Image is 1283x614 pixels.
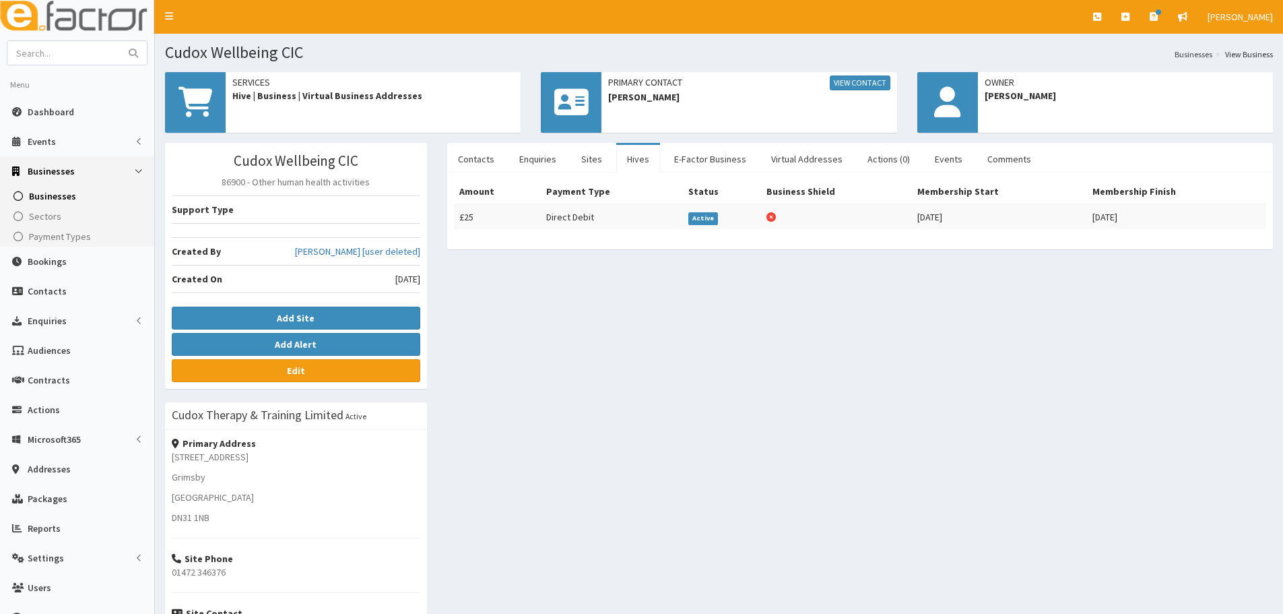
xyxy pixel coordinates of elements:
[447,145,505,173] a: Contacts
[172,470,420,484] p: Grimsby
[395,272,420,286] span: [DATE]
[172,204,234,216] b: Support Type
[28,106,74,118] span: Dashboard
[28,315,67,327] span: Enquiries
[541,179,683,204] th: Payment Type
[165,44,1273,61] h1: Cudox Wellbeing CIC
[830,75,890,90] a: View Contact
[172,409,343,421] h3: Cudox Therapy & Training Limited
[28,255,67,268] span: Bookings
[608,90,890,104] span: [PERSON_NAME]
[1175,49,1212,60] a: Businesses
[760,145,853,173] a: Virtual Addresses
[232,89,514,102] span: Hive | Business | Virtual Business Addresses
[28,344,71,357] span: Audiences
[683,179,761,204] th: Status
[172,437,256,450] strong: Primary Address
[28,582,51,594] span: Users
[172,491,420,504] p: [GEOGRAPHIC_DATA]
[277,312,315,324] b: Add Site
[28,433,81,446] span: Microsoft365
[454,179,541,204] th: Amount
[3,186,154,206] a: Businesses
[28,135,56,148] span: Events
[172,553,233,565] strong: Site Phone
[28,552,64,564] span: Settings
[172,565,420,579] p: 01472 346376
[172,153,420,168] h3: Cudox Wellbeing CIC
[1087,204,1266,229] td: [DATE]
[454,204,541,229] td: £25
[912,204,1087,229] td: [DATE]
[977,145,1042,173] a: Comments
[570,145,613,173] a: Sites
[29,210,61,222] span: Sectors
[28,463,71,475] span: Addresses
[172,450,420,464] p: [STREET_ADDRESS]
[608,75,890,90] span: Primary Contact
[985,89,1266,102] span: [PERSON_NAME]
[29,190,76,202] span: Businesses
[688,212,719,224] span: Active
[1212,49,1273,60] li: View Business
[616,145,660,173] a: Hives
[912,179,1087,204] th: Membership Start
[28,285,67,297] span: Contacts
[232,75,514,89] span: Services
[28,165,75,177] span: Businesses
[28,374,70,386] span: Contracts
[172,245,221,257] b: Created By
[28,522,61,534] span: Reports
[172,511,420,524] p: DN31 1NB
[1087,179,1266,204] th: Membership Finish
[275,338,317,350] b: Add Alert
[172,175,420,189] p: 86900 - Other human health activities
[3,226,154,247] a: Payment Types
[287,365,305,377] b: Edit
[7,41,121,65] input: Search...
[29,231,91,243] span: Payment Types
[172,273,222,285] b: Created On
[28,493,67,505] span: Packages
[3,206,154,226] a: Sectors
[346,411,366,421] small: Active
[172,359,420,382] a: Edit
[541,204,683,229] td: Direct Debit
[924,145,973,173] a: Events
[295,245,420,258] a: [PERSON_NAME] [user deleted]
[857,145,921,173] a: Actions (0)
[1208,11,1273,23] span: [PERSON_NAME]
[508,145,567,173] a: Enquiries
[761,179,912,204] th: Business Shield
[172,333,420,356] button: Add Alert
[28,404,60,416] span: Actions
[985,75,1266,89] span: Owner
[663,145,757,173] a: E-Factor Business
